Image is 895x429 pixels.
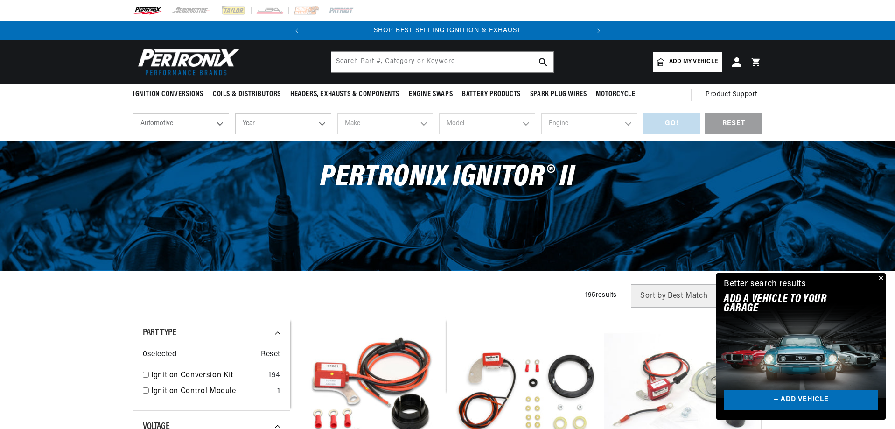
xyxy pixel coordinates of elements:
[589,21,608,40] button: Translation missing: en.sections.announcements.next_announcement
[286,84,404,105] summary: Headers, Exhausts & Components
[724,278,806,291] div: Better search results
[669,57,718,66] span: Add my vehicle
[439,113,535,134] select: Model
[306,26,589,36] div: 1 of 2
[143,328,176,338] span: Part Type
[143,349,176,361] span: 0 selected
[110,21,785,40] slideshow-component: Translation missing: en.sections.announcements.announcement_bar
[320,162,575,193] span: PerTronix Ignitor® II
[724,295,855,314] h2: Add A VEHICLE to your garage
[541,113,637,134] select: Engine
[591,84,640,105] summary: Motorcycle
[151,386,273,398] a: Ignition Control Module
[290,90,399,99] span: Headers, Exhausts & Components
[653,52,722,72] a: Add my vehicle
[331,52,553,72] input: Search Part #, Category or Keyword
[874,273,886,284] button: Close
[208,84,286,105] summary: Coils & Distributors
[631,284,753,308] select: Sort by
[596,90,635,99] span: Motorcycle
[268,370,280,382] div: 194
[530,90,587,99] span: Spark Plug Wires
[306,26,589,36] div: Announcement
[404,84,457,105] summary: Engine Swaps
[213,90,281,99] span: Coils & Distributors
[409,90,453,99] span: Engine Swaps
[337,113,434,134] select: Make
[261,349,280,361] span: Reset
[640,292,666,300] span: Sort by
[287,21,306,40] button: Translation missing: en.sections.announcements.previous_announcement
[585,292,617,299] span: 195 results
[457,84,525,105] summary: Battery Products
[706,84,762,106] summary: Product Support
[706,90,757,100] span: Product Support
[724,390,878,411] a: + ADD VEHICLE
[235,113,331,134] select: Year
[462,90,521,99] span: Battery Products
[533,52,553,72] button: search button
[277,386,280,398] div: 1
[133,90,203,99] span: Ignition Conversions
[151,370,265,382] a: Ignition Conversion Kit
[525,84,592,105] summary: Spark Plug Wires
[133,46,240,78] img: Pertronix
[133,113,229,134] select: Ride Type
[133,84,208,105] summary: Ignition Conversions
[374,27,521,34] a: SHOP BEST SELLING IGNITION & EXHAUST
[705,113,762,134] div: RESET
